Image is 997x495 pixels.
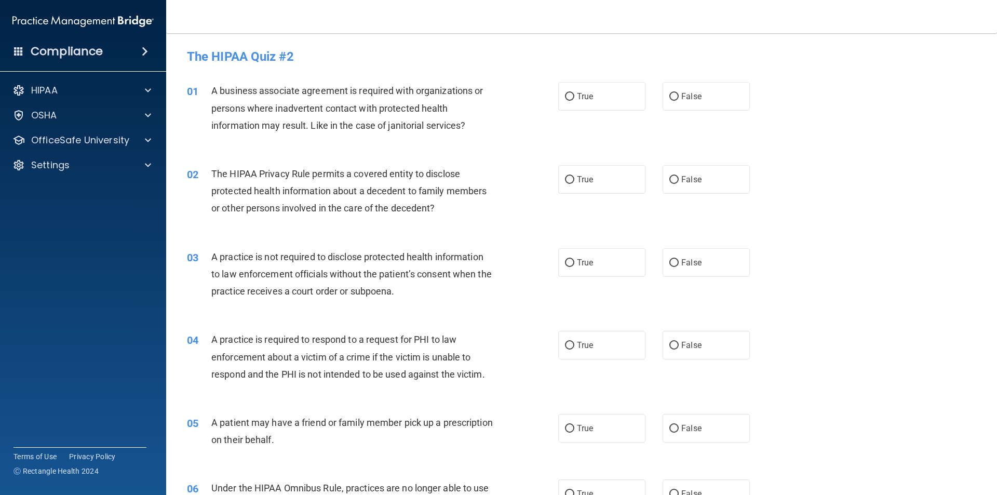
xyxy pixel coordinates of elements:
[211,251,492,297] span: A practice is not required to disclose protected health information to law enforcement officials ...
[577,175,593,184] span: True
[565,93,574,101] input: True
[187,50,976,63] h4: The HIPAA Quiz #2
[12,109,151,122] a: OSHA
[31,159,70,171] p: Settings
[12,84,151,97] a: HIPAA
[577,340,593,350] span: True
[669,342,679,350] input: False
[565,176,574,184] input: True
[14,451,57,462] a: Terms of Use
[681,175,702,184] span: False
[681,91,702,101] span: False
[187,251,198,264] span: 03
[669,259,679,267] input: False
[669,176,679,184] input: False
[577,91,593,101] span: True
[211,417,493,445] span: A patient may have a friend or family member pick up a prescription on their behalf.
[681,423,702,433] span: False
[669,93,679,101] input: False
[12,159,151,171] a: Settings
[565,259,574,267] input: True
[31,134,129,146] p: OfficeSafe University
[187,334,198,346] span: 04
[669,425,679,433] input: False
[565,425,574,433] input: True
[681,258,702,267] span: False
[31,84,58,97] p: HIPAA
[69,451,116,462] a: Privacy Policy
[187,168,198,181] span: 02
[187,85,198,98] span: 01
[187,417,198,430] span: 05
[31,44,103,59] h4: Compliance
[681,340,702,350] span: False
[211,334,485,379] span: A practice is required to respond to a request for PHI to law enforcement about a victim of a cri...
[211,85,483,130] span: A business associate agreement is required with organizations or persons where inadvertent contac...
[12,134,151,146] a: OfficeSafe University
[577,258,593,267] span: True
[12,11,154,32] img: PMB logo
[577,423,593,433] span: True
[211,168,487,213] span: The HIPAA Privacy Rule permits a covered entity to disclose protected health information about a ...
[565,342,574,350] input: True
[14,466,99,476] span: Ⓒ Rectangle Health 2024
[187,483,198,495] span: 06
[31,109,57,122] p: OSHA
